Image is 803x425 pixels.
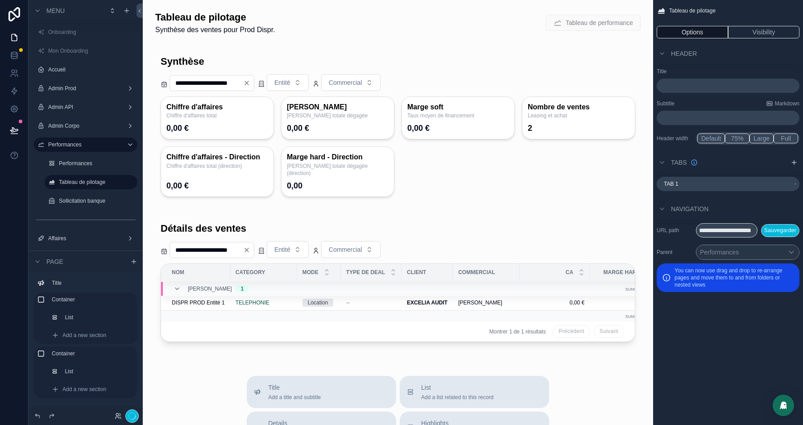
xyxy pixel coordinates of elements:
button: Large [749,133,774,143]
span: Header [671,49,697,58]
span: Add a title and subtitle [268,394,321,401]
small: Sum [625,314,635,319]
label: Title [52,279,130,287]
span: Tableau de pilotage [669,7,716,14]
a: Markdown [766,100,799,107]
label: Container [52,350,130,357]
span: Menu [46,6,65,15]
label: Header width [657,135,692,142]
label: Sollicitation banque [59,197,132,204]
div: 1 [241,285,244,292]
label: Parent [657,249,692,256]
button: Default [697,133,725,143]
label: Tab 1 [664,180,678,187]
label: Admin Prod [48,85,120,92]
label: Tableau de pilotage [59,179,132,186]
label: Subtitle [657,100,675,107]
span: Category [236,269,265,276]
span: Title [268,383,321,392]
button: 75% [725,133,749,143]
div: Open Intercom Messenger [773,395,794,416]
span: [PERSON_NAME] [188,285,232,292]
label: List [65,368,128,375]
span: CA [566,269,573,276]
span: Page [46,257,63,266]
button: Full [774,133,798,143]
span: Add a new section [62,332,106,339]
button: Visibility [728,26,799,38]
span: Type de deal [346,269,385,276]
label: Performances [48,141,120,148]
label: Affaires [48,235,120,242]
label: Mon Onboarding [48,47,132,54]
button: Sauvegarder [761,224,799,237]
label: Performances [59,160,132,167]
button: TitleAdd a title and subtitle [247,376,396,408]
label: Container [52,296,130,303]
span: Nom [172,269,184,276]
span: List [421,383,493,392]
span: Commercial [458,269,495,276]
label: Onboarding [48,29,132,36]
span: marge hard [604,269,641,276]
label: URL path [657,227,692,234]
button: Performances [696,245,799,260]
span: Client [407,269,426,276]
div: scrollable content [657,79,799,93]
span: Add a new section [62,386,106,393]
button: ListAdd a list related to this record [400,376,549,408]
span: Mode [302,269,319,276]
span: Add a list related to this record [421,394,493,401]
small: Sum [625,287,635,292]
div: scrollable content [29,272,143,407]
label: Accueil [48,66,132,73]
label: Title [657,68,799,75]
span: Markdown [775,100,799,107]
p: You can now use drag and drop to re-arrange pages and move them to and from folders or nested views [675,267,794,288]
span: Tabs [671,158,687,167]
span: Performances [700,248,739,257]
span: Navigation [671,204,708,213]
div: scrollable content [657,111,799,125]
span: Montrer 1 de 1 résultats [489,328,546,335]
label: Admin API [48,104,120,111]
label: Admin Corpo [48,122,120,129]
button: Options [657,26,728,38]
label: List [65,314,128,321]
